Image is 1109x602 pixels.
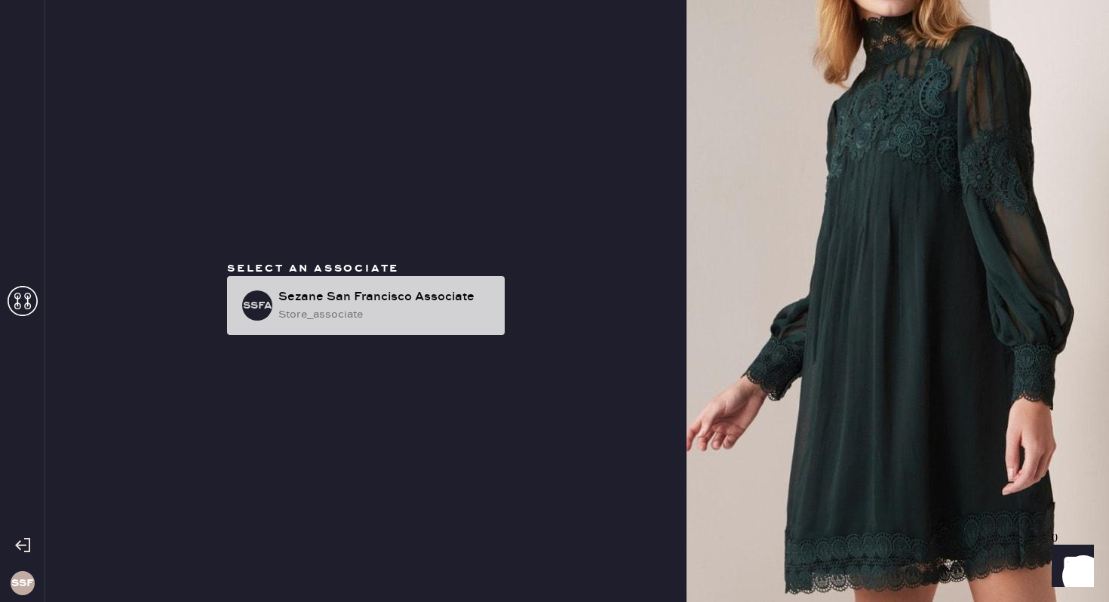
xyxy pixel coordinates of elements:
[278,306,493,323] div: store_associate
[278,288,493,306] div: Sezane San Francisco Associate
[11,578,33,588] h3: SSF
[227,262,399,275] span: Select an associate
[243,300,272,311] h3: SSFA
[1037,534,1102,599] iframe: Front Chat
